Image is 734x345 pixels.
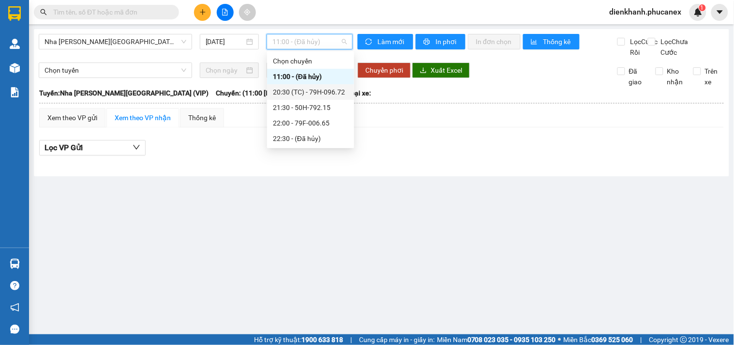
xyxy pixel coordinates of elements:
span: Lọc Chưa Cước [657,36,694,58]
span: sync [365,38,374,46]
span: file-add [222,9,228,16]
span: Đã giao [625,66,648,87]
button: syncLàm mới [358,34,413,49]
button: printerIn phơi [416,34,465,49]
input: 13/09/2025 [206,36,245,47]
button: In đơn chọn [468,34,521,49]
span: In phơi [435,36,458,47]
img: icon-new-feature [694,8,703,16]
span: notification [10,303,19,312]
span: Kho nhận [663,66,687,87]
button: aim [239,4,256,21]
span: Trên xe [701,66,724,87]
img: warehouse-icon [10,39,20,49]
div: 22:30 - (Đã hủy) [273,133,348,144]
b: Tuyến: Nha [PERSON_NAME][GEOGRAPHIC_DATA] (VIP) [39,89,209,97]
span: plus [199,9,206,16]
div: 22:00 - 79F-006.65 [273,118,348,128]
div: 21:30 - 50H-792.15 [273,102,348,113]
span: Thống kê [543,36,572,47]
strong: 1900 633 818 [301,336,343,344]
span: Nha Trang - Sài Gòn (VIP) [45,34,186,49]
span: Lọc Cước Rồi [627,36,659,58]
span: Chuyến: (11:00 [DATE]) [216,88,286,98]
span: dienkhanh.phucanex [602,6,689,18]
strong: 0369 525 060 [592,336,633,344]
span: 1 [701,4,704,11]
span: message [10,325,19,334]
span: Chọn tuyến [45,63,186,78]
span: ⚪️ [558,338,561,342]
span: copyright [680,336,687,343]
span: 11:00 - (Đã hủy) [272,34,347,49]
span: aim [244,9,251,16]
button: Lọc VP Gửi [39,140,146,156]
span: question-circle [10,281,19,290]
span: caret-down [716,8,724,16]
img: solution-icon [10,87,20,97]
span: Lọc VP Gửi [45,141,83,154]
img: logo-vxr [8,6,21,21]
sup: 1 [699,4,706,11]
button: caret-down [711,4,728,21]
strong: 0708 023 035 - 0935 103 250 [467,336,556,344]
span: search [40,9,47,16]
div: Chọn chuyến [273,56,348,66]
span: Hỗ trợ kỹ thuật: [254,334,343,345]
span: down [133,143,140,151]
span: | [641,334,642,345]
span: Cung cấp máy in - giấy in: [359,334,434,345]
img: warehouse-icon [10,259,20,269]
button: Chuyển phơi [358,63,411,78]
button: bar-chartThống kê [523,34,580,49]
div: Xem theo VP gửi [47,112,97,123]
div: Thống kê [188,112,216,123]
button: downloadXuất Excel [412,63,470,78]
span: | [350,334,352,345]
img: warehouse-icon [10,63,20,73]
input: Chọn ngày [206,65,245,76]
input: Tìm tên, số ĐT hoặc mã đơn [53,7,167,17]
div: 11:00 - (Đã hủy) [273,71,348,82]
button: file-add [217,4,234,21]
button: plus [194,4,211,21]
span: Miền Nam [437,334,556,345]
span: bar-chart [531,38,539,46]
span: Miền Bắc [564,334,633,345]
span: Làm mới [377,36,405,47]
div: Chọn chuyến [267,53,354,69]
span: Loại xe: [347,88,371,98]
div: 20:30 (TC) - 79H-096.72 [273,87,348,97]
span: printer [423,38,432,46]
div: Xem theo VP nhận [115,112,171,123]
